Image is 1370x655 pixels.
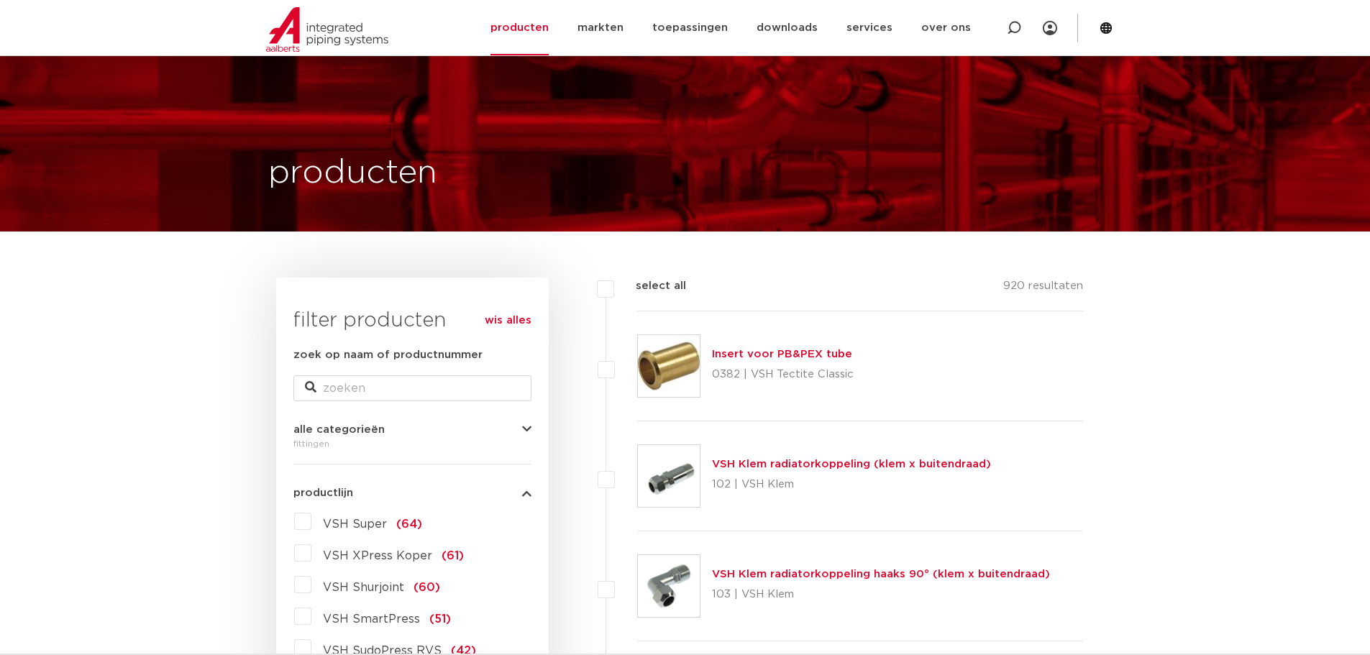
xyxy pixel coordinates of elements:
label: zoek op naam of productnummer [293,347,483,364]
label: select all [614,278,686,295]
p: 102 | VSH Klem [712,473,991,496]
span: (51) [429,613,451,625]
img: Thumbnail for VSH Klem radiatorkoppeling haaks 90° (klem x buitendraad) [638,555,700,617]
span: VSH XPress Koper [323,550,432,562]
input: zoeken [293,375,531,401]
span: (61) [442,550,464,562]
button: productlijn [293,487,531,498]
button: alle categorieën [293,424,531,435]
div: fittingen [293,435,531,452]
img: Thumbnail for VSH Klem radiatorkoppeling (klem x buitendraad) [638,445,700,507]
a: VSH Klem radiatorkoppeling (klem x buitendraad) [712,459,991,470]
span: (60) [414,582,440,593]
span: VSH Shurjoint [323,582,404,593]
p: 0382 | VSH Tectite Classic [712,363,854,386]
span: (64) [396,518,422,530]
p: 103 | VSH Klem [712,583,1050,606]
p: 920 resultaten [1003,278,1083,300]
span: VSH Super [323,518,387,530]
h3: filter producten [293,306,531,335]
span: alle categorieën [293,424,385,435]
a: VSH Klem radiatorkoppeling haaks 90° (klem x buitendraad) [712,569,1050,580]
h1: producten [268,150,437,196]
a: wis alles [485,312,531,329]
span: productlijn [293,487,353,498]
span: VSH SmartPress [323,613,420,625]
img: Thumbnail for Insert voor PB&PEX tube [638,335,700,397]
a: Insert voor PB&PEX tube [712,349,852,359]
